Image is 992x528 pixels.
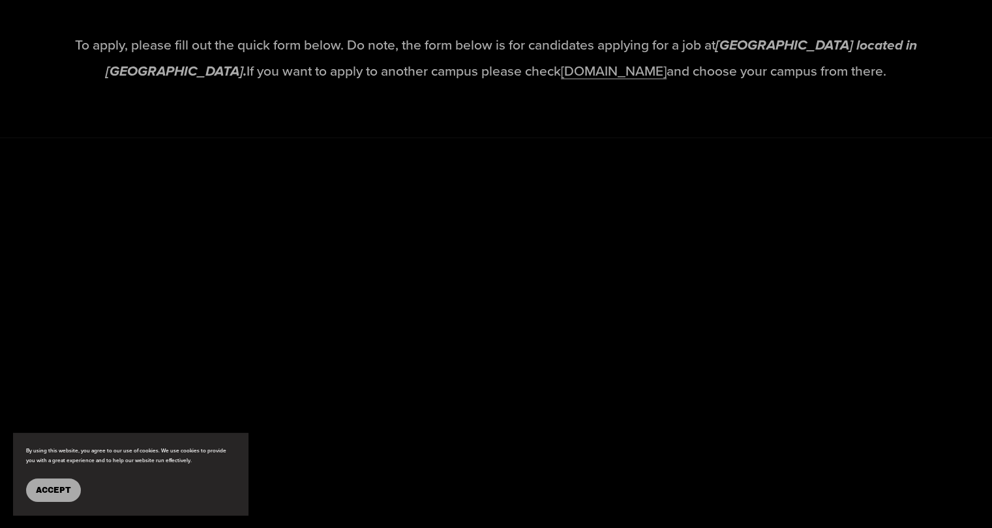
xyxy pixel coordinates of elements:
p: By using this website, you agree to our use of cookies. We use cookies to provide you with a grea... [26,446,235,465]
em: [GEOGRAPHIC_DATA] located in [GEOGRAPHIC_DATA]. [106,37,920,80]
iframe: EIS Recruitment Mansourieh [40,170,952,496]
a: [DOMAIN_NAME] [561,61,667,80]
span: Accept [36,486,71,495]
p: To apply, please fill out the quick form below. Do note, the form below is for candidates applyin... [40,32,952,84]
button: Accept [26,478,81,502]
section: Cookie banner [13,433,248,515]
